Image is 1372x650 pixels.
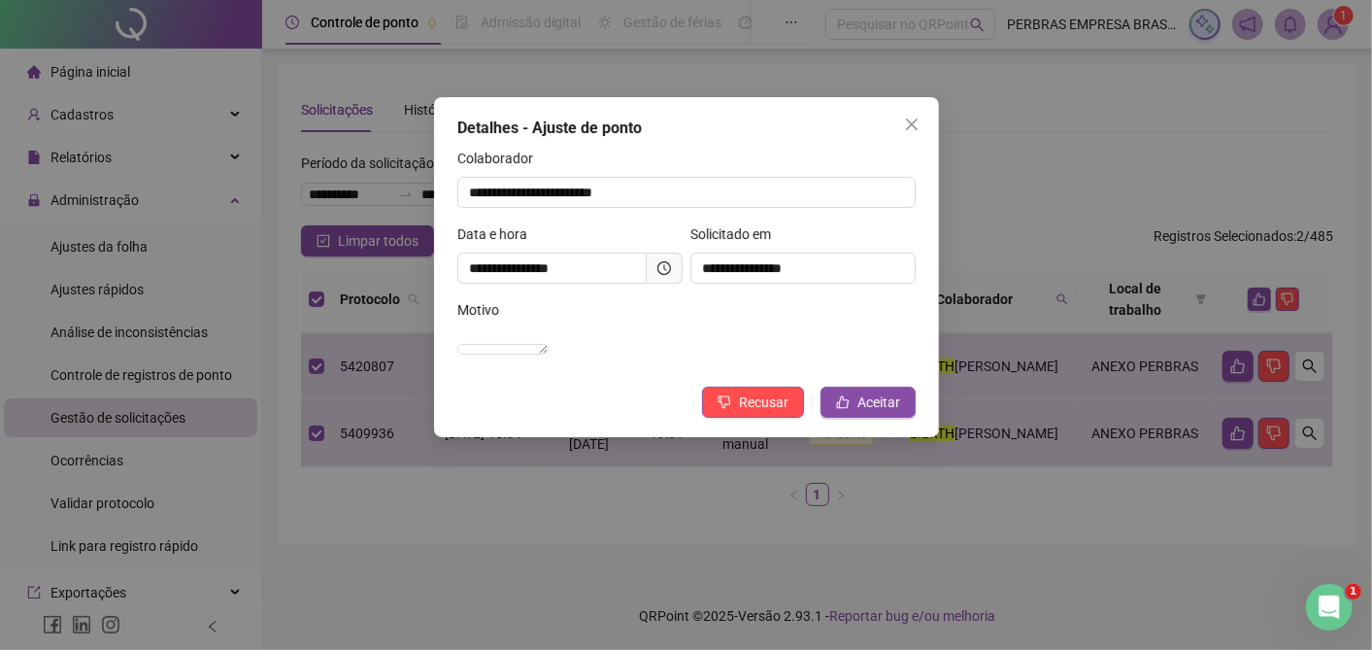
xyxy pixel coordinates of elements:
button: Aceitar [820,387,916,418]
span: clock-circle [657,261,671,275]
button: Close [896,109,927,140]
div: Detalhes - Ajuste de ponto [457,117,916,140]
span: Recusar [739,392,788,413]
iframe: Intercom live chat [1306,584,1353,631]
label: Solicitado em [690,223,784,245]
button: Recusar [702,387,804,418]
label: Data e hora [457,223,540,245]
span: like [836,395,850,409]
span: close [904,117,920,132]
label: Colaborador [457,148,546,169]
label: Motivo [457,299,512,321]
span: Aceitar [857,392,900,413]
span: 1 [1346,584,1361,599]
span: dislike [718,395,731,409]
